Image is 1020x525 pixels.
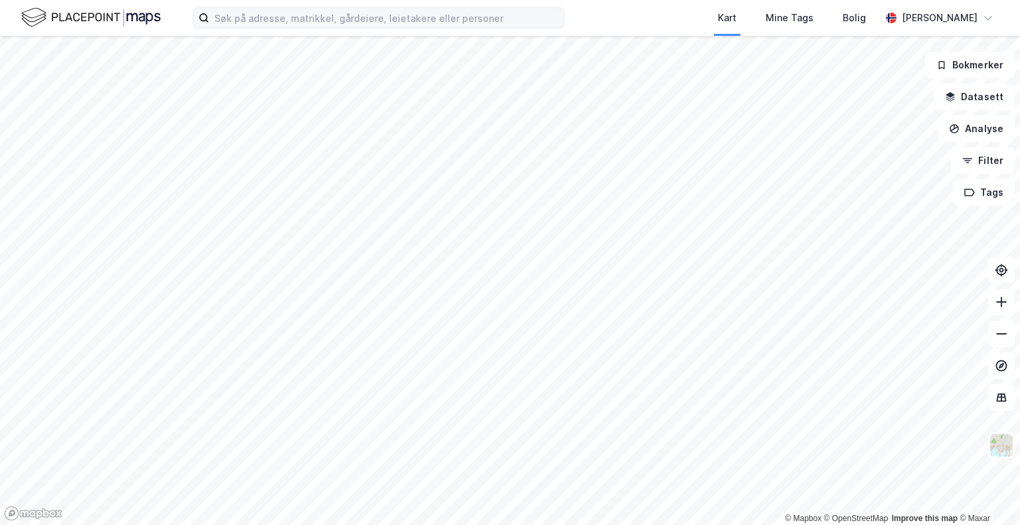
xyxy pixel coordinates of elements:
[953,179,1015,206] button: Tags
[824,514,889,523] a: OpenStreetMap
[785,514,821,523] a: Mapbox
[766,10,813,26] div: Mine Tags
[718,10,736,26] div: Kart
[892,514,958,523] a: Improve this map
[954,461,1020,525] iframe: Chat Widget
[4,506,62,521] a: Mapbox homepage
[938,115,1015,142] button: Analyse
[902,10,977,26] div: [PERSON_NAME]
[934,84,1015,110] button: Datasett
[21,6,161,29] img: logo.f888ab2527a4732fd821a326f86c7f29.svg
[925,52,1015,78] button: Bokmerker
[843,10,866,26] div: Bolig
[989,433,1014,458] img: Z
[951,147,1015,174] button: Filter
[209,8,564,28] input: Søk på adresse, matrikkel, gårdeiere, leietakere eller personer
[954,461,1020,525] div: Kontrollprogram for chat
